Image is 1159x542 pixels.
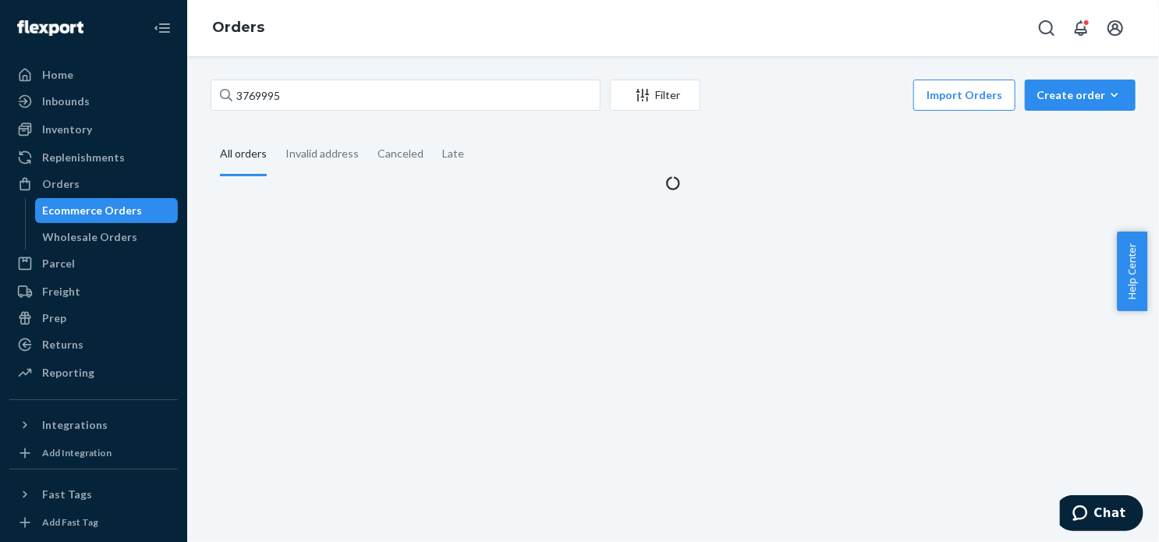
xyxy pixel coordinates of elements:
a: Replenishments [9,145,178,170]
div: Add Fast Tag [42,515,98,529]
div: All orders [220,133,267,176]
button: Import Orders [913,80,1015,111]
a: Prep [9,306,178,331]
div: Integrations [42,417,108,433]
div: Wholesale Orders [43,229,138,245]
div: Freight [42,284,80,299]
input: Search orders [211,80,601,111]
img: Flexport logo [17,20,83,36]
div: Home [42,67,73,83]
div: Prep [42,310,66,326]
a: Orders [9,172,178,197]
button: Open notifications [1065,12,1097,44]
a: Home [9,62,178,87]
a: Add Fast Tag [9,513,178,532]
div: Ecommerce Orders [43,203,143,218]
iframe: Opens a widget where you can chat to one of our agents [1060,495,1143,534]
button: Open account menu [1100,12,1131,44]
a: Returns [9,332,178,357]
a: Ecommerce Orders [35,198,179,223]
a: Freight [9,279,178,304]
div: Orders [42,176,80,192]
div: Parcel [42,256,75,271]
div: Invalid address [285,133,359,174]
a: Wholesale Orders [35,225,179,250]
div: Filter [611,87,700,103]
a: Reporting [9,360,178,385]
button: Help Center [1117,232,1147,311]
div: Fast Tags [42,487,92,502]
button: Create order [1025,80,1136,111]
div: Inbounds [42,94,90,109]
ol: breadcrumbs [200,5,277,51]
button: Close Navigation [147,12,178,44]
div: Replenishments [42,150,125,165]
div: Reporting [42,365,94,381]
a: Add Integration [9,444,178,462]
div: Create order [1037,87,1124,103]
div: Inventory [42,122,92,137]
button: Open Search Box [1031,12,1062,44]
div: Late [442,133,464,174]
button: Fast Tags [9,482,178,507]
a: Inbounds [9,89,178,114]
div: Returns [42,337,83,352]
a: Parcel [9,251,178,276]
button: Integrations [9,413,178,437]
a: Inventory [9,117,178,142]
div: Add Integration [42,446,112,459]
a: Orders [212,19,264,36]
button: Filter [610,80,700,111]
div: Canceled [377,133,424,174]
